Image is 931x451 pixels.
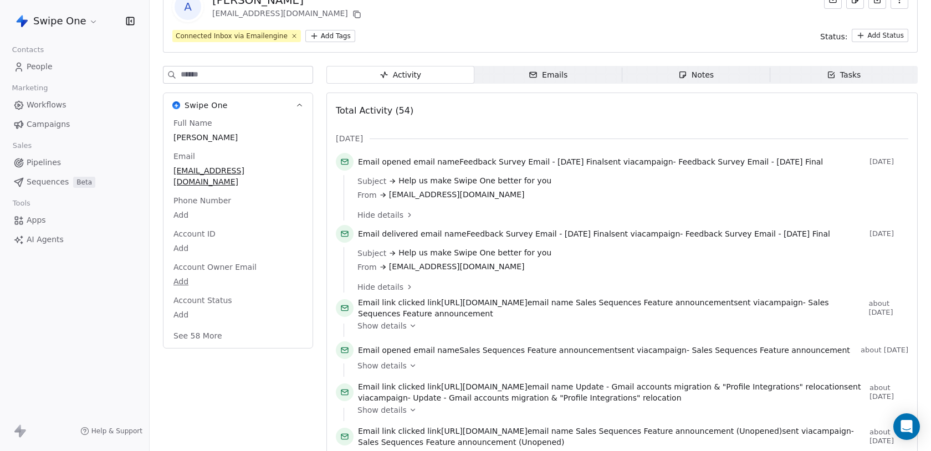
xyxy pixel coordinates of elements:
span: Sales Sequences Feature announcement (Unopened) [576,427,782,435]
span: Email opened [358,157,411,166]
span: Email link clicked [358,382,425,391]
span: [DATE] [869,229,908,238]
span: Email link clicked [358,298,425,307]
span: [DATE] [869,157,908,166]
span: Tools [8,195,35,212]
span: Sales Sequences Feature announcement [459,346,617,355]
div: Connected Inbox via Emailengine [176,31,288,41]
span: about [DATE] [861,346,908,355]
span: link email name sent via campaign - [358,297,864,319]
a: Workflows [9,96,140,114]
span: Update - Gmail accounts migration & "Profile Integrations" relocation [576,382,844,391]
span: [EMAIL_ADDRESS][DOMAIN_NAME] [173,165,303,187]
span: AI Agents [27,234,64,245]
span: [DATE] [336,133,363,144]
span: Sales Sequences Feature announcement [692,346,850,355]
span: Full Name [171,117,214,129]
span: Help & Support [91,427,142,435]
span: Status: [820,31,847,42]
span: [URL][DOMAIN_NAME] [441,427,528,435]
div: [EMAIL_ADDRESS][DOMAIN_NAME] [212,8,364,21]
span: about [DATE] [868,299,908,317]
div: Swipe OneSwipe One [163,117,313,348]
a: Hide details [357,281,901,293]
span: email name sent via campaign - [358,156,823,167]
button: Add Status [852,29,908,42]
a: Help & Support [80,427,142,435]
img: Swipe One [172,101,180,109]
span: Swipe One [185,100,228,111]
span: Swipe One [33,14,86,28]
a: Show details [357,320,901,331]
span: Hide details [357,209,403,221]
span: Feedback Survey Email - [DATE] Final [467,229,611,238]
span: [EMAIL_ADDRESS][DOMAIN_NAME] [389,189,525,201]
span: Show details [357,404,407,416]
span: Add [173,276,303,287]
a: Show details [357,360,901,371]
a: Hide details [357,209,901,221]
span: Workflows [27,99,66,111]
span: Hide details [357,281,403,293]
span: Sales [8,137,37,154]
span: Subject [357,248,386,259]
span: link email name sent via campaign - [358,381,865,403]
button: Swipe OneSwipe One [163,93,313,117]
a: AI Agents [9,230,140,249]
div: Open Intercom Messenger [893,413,920,440]
span: Sales Sequences Feature announcement (Unopened) [358,438,564,447]
span: [URL][DOMAIN_NAME] [441,382,528,391]
span: People [27,61,53,73]
span: Contacts [7,42,49,58]
a: Show details [357,404,901,416]
span: From [357,189,377,201]
a: SequencesBeta [9,173,140,191]
span: Email [171,151,197,162]
span: [EMAIL_ADDRESS][DOMAIN_NAME] [389,261,525,273]
img: Swipe%20One%20Logo%201-1.svg [16,14,29,28]
span: Pipelines [27,157,61,168]
span: Add [173,209,303,221]
span: Apps [27,214,46,226]
span: Update - Gmail accounts migration & "Profile Integrations" relocation [413,393,681,402]
span: Total Activity (54) [336,105,413,116]
span: Add [173,243,303,254]
span: Add [173,309,303,320]
a: Campaigns [9,115,140,134]
span: about [DATE] [869,383,908,401]
a: Pipelines [9,153,140,172]
span: Account Owner Email [171,262,259,273]
span: Help us make Swipe One better for you [398,175,551,187]
span: Campaigns [27,119,70,130]
span: about [DATE] [869,428,908,445]
span: Feedback Survey Email - [DATE] Final [459,157,604,166]
span: [URL][DOMAIN_NAME] [441,298,528,307]
span: Show details [357,360,407,371]
span: Help us make Swipe One better for you [398,247,551,259]
span: email name sent via campaign - [358,345,850,356]
a: Apps [9,211,140,229]
a: People [9,58,140,76]
span: Sales Sequences Feature announcement [576,298,734,307]
span: Account Status [171,295,234,306]
span: Email delivered [358,229,418,238]
span: Email link clicked [358,427,425,435]
span: link email name sent via campaign - [358,426,865,448]
span: email name sent via campaign - [358,228,830,239]
span: Account ID [171,228,218,239]
span: Feedback Survey Email - [DATE] Final [678,157,823,166]
span: [PERSON_NAME] [173,132,303,143]
div: Tasks [827,69,861,81]
div: Notes [678,69,714,81]
button: Add Tags [305,30,355,42]
span: Phone Number [171,195,233,206]
div: Emails [529,69,567,81]
span: Email opened [358,346,411,355]
span: Feedback Survey Email - [DATE] Final [686,229,830,238]
span: Show details [357,320,407,331]
button: Swipe One [13,12,100,30]
span: Sequences [27,176,69,188]
span: Beta [73,177,95,188]
span: From [357,262,377,273]
button: See 58 More [167,326,229,346]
